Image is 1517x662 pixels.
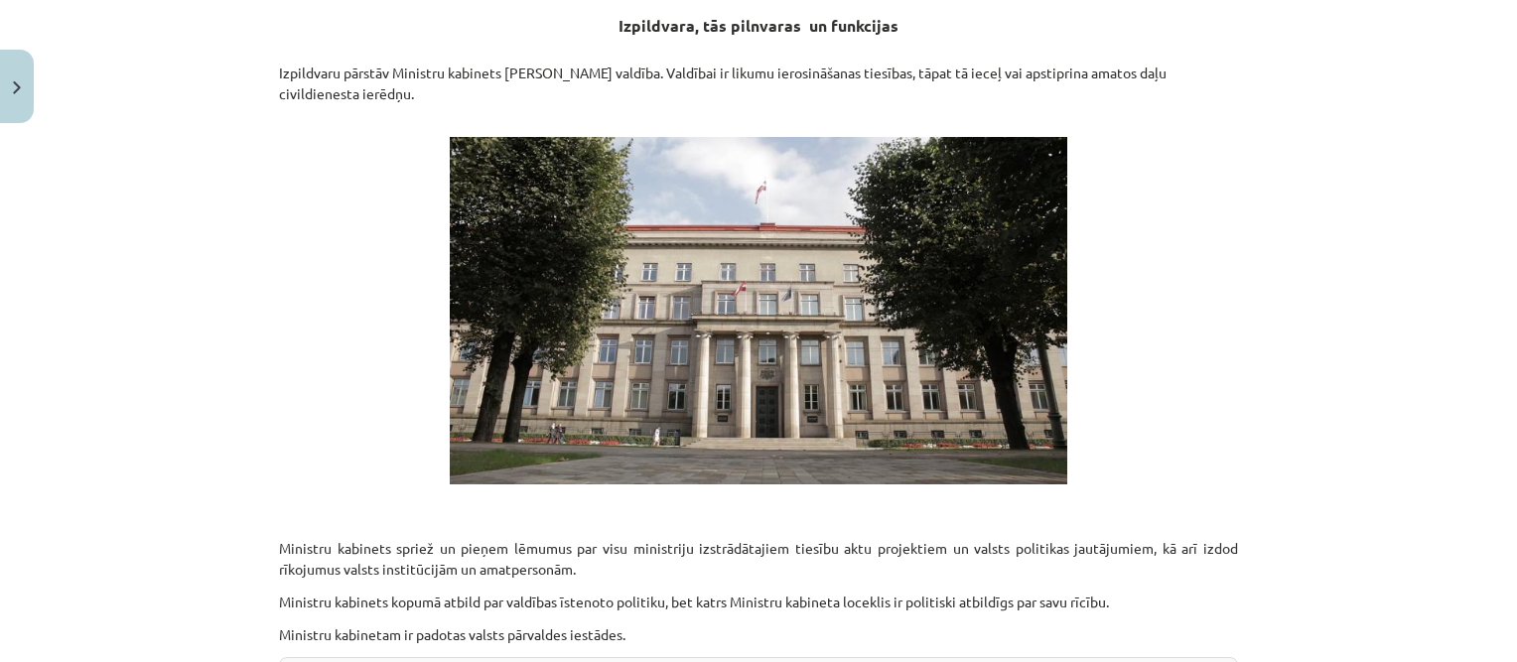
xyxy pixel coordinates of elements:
[279,624,1238,645] p: Ministru kabinetam ir padotas valsts pārvaldes iestādes.
[279,63,1238,125] p: Izpildvaru pārstāv Ministru kabinets [PERSON_NAME] valdība. Valdībai ir likumu ierosināšanas ties...
[619,15,898,36] strong: Izpildvara, tās pilnvaras un funkcijas
[279,496,1238,580] p: Ministru kabinets spriež un pieņem lēmumus par visu ministriju izstrādātajiem tiesību aktu projek...
[13,81,21,94] img: icon-close-lesson-0947bae3869378f0d4975bcd49f059093ad1ed9edebbc8119c70593378902aed.svg
[279,592,1238,612] p: Ministru kabinets kopumā atbild par valdības īstenoto politiku, bet katrs Ministru kabineta locek...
